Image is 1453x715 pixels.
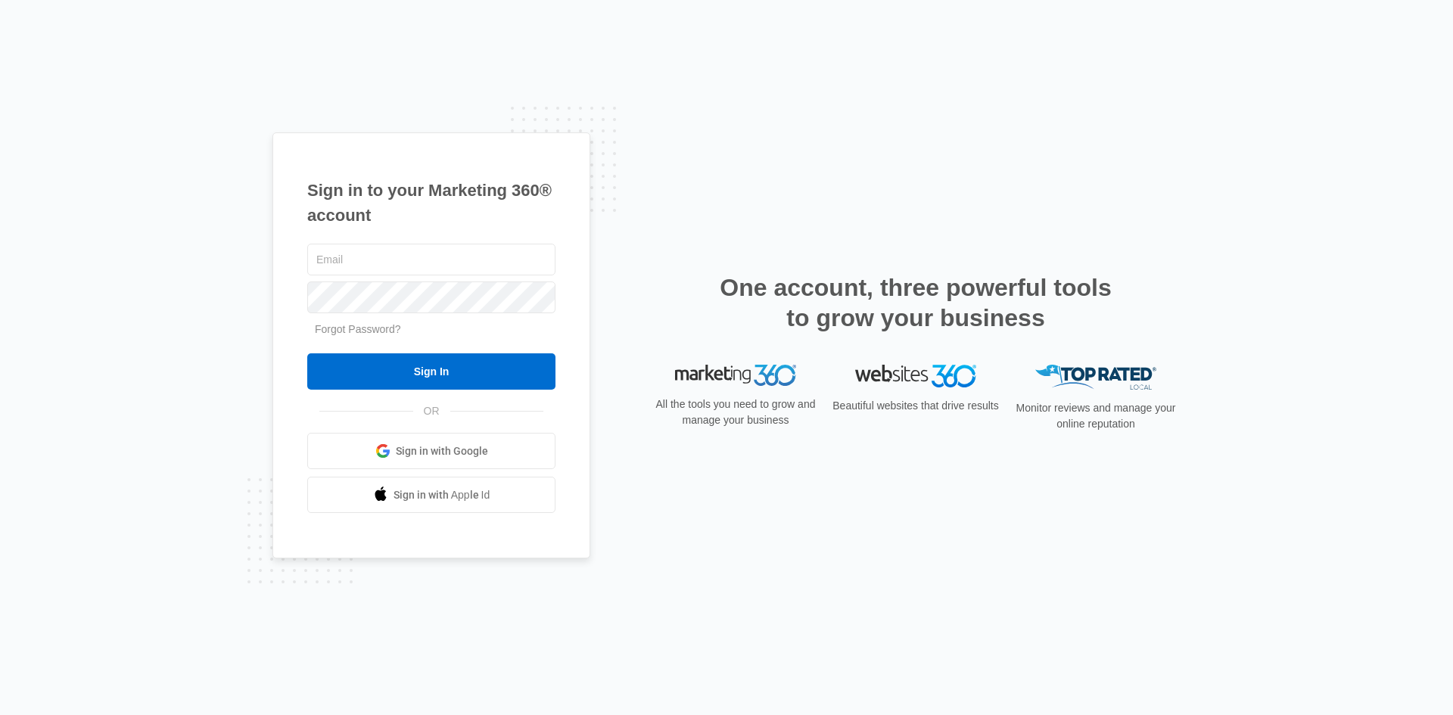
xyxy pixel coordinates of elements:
[394,487,490,503] span: Sign in with Apple Id
[315,323,401,335] a: Forgot Password?
[307,178,555,228] h1: Sign in to your Marketing 360® account
[855,365,976,387] img: Websites 360
[715,272,1116,333] h2: One account, three powerful tools to grow your business
[831,398,1000,414] p: Beautiful websites that drive results
[675,365,796,386] img: Marketing 360
[651,396,820,428] p: All the tools you need to grow and manage your business
[1035,365,1156,390] img: Top Rated Local
[1011,400,1181,432] p: Monitor reviews and manage your online reputation
[307,244,555,275] input: Email
[413,403,450,419] span: OR
[396,443,488,459] span: Sign in with Google
[307,353,555,390] input: Sign In
[307,433,555,469] a: Sign in with Google
[307,477,555,513] a: Sign in with Apple Id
